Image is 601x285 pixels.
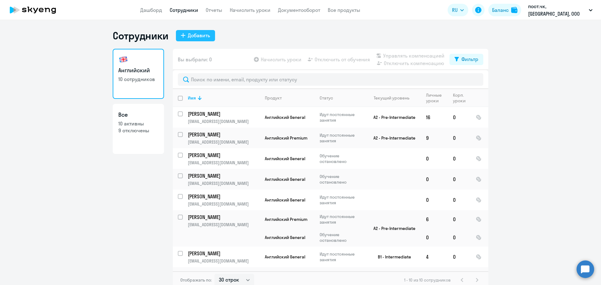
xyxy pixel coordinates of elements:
[113,104,164,154] a: Все10 активны9 отключены
[528,3,586,18] p: пост.чк, [GEOGRAPHIC_DATA], ООО
[448,4,468,16] button: RU
[118,66,158,74] h3: Английский
[188,201,259,207] p: [EMAIL_ADDRESS][DOMAIN_NAME]
[328,7,360,13] a: Все продукты
[320,174,362,185] p: Обучение остановлено
[188,271,259,277] a: [PERSON_NAME]
[448,247,471,267] td: 0
[265,254,305,260] span: Английский General
[368,95,421,101] div: Текущий уровень
[188,160,259,165] p: [EMAIL_ADDRESS][DOMAIN_NAME]
[363,210,421,247] td: A2 - Pre-Intermediate
[188,222,259,227] p: [EMAIL_ADDRESS][DOMAIN_NAME]
[461,55,478,63] div: Фильтр
[363,128,421,148] td: A2 - Pre-Intermediate
[113,29,168,42] h1: Сотрудники
[320,194,362,206] p: Идут постоянные занятия
[525,3,596,18] button: пост.чк, [GEOGRAPHIC_DATA], ООО
[265,235,305,240] span: Английский General
[511,7,517,13] img: balance
[206,7,222,13] a: Отчеты
[188,95,196,101] div: Имя
[188,119,259,124] p: [EMAIL_ADDRESS][DOMAIN_NAME]
[118,76,158,83] p: 10 сотрудников
[320,153,362,164] p: Обучение остановлено
[188,110,259,117] a: [PERSON_NAME]
[188,258,259,264] p: [EMAIL_ADDRESS][DOMAIN_NAME]
[404,277,451,283] span: 1 - 10 из 10 сотрудников
[448,210,471,228] td: 0
[118,120,158,127] p: 10 активны
[265,135,307,141] span: Английский Premium
[188,250,259,257] a: [PERSON_NAME]
[230,7,270,13] a: Начислить уроки
[320,271,362,282] p: Идут постоянные занятия
[421,190,448,210] td: 0
[176,30,215,41] button: Добавить
[320,232,362,243] p: Обучение остановлено
[426,92,448,104] div: Личные уроки
[265,176,305,182] span: Английский General
[188,95,259,101] div: Имя
[452,6,458,14] span: RU
[449,54,483,65] button: Фильтр
[374,95,409,101] div: Текущий уровень
[448,169,471,190] td: 0
[118,54,128,64] img: english
[488,4,521,16] button: Балансbalance
[320,95,333,101] div: Статус
[188,152,259,159] a: [PERSON_NAME]
[421,148,448,169] td: 0
[421,228,448,247] td: 0
[448,128,471,148] td: 0
[265,197,305,203] span: Английский General
[448,190,471,210] td: 0
[118,127,158,134] p: 9 отключены
[320,214,362,225] p: Идут постоянные занятия
[188,139,259,145] p: [EMAIL_ADDRESS][DOMAIN_NAME]
[421,210,448,228] td: 6
[448,107,471,128] td: 0
[118,111,158,119] h3: Все
[448,148,471,169] td: 0
[178,73,483,86] input: Поиск по имени, email, продукту или статусу
[265,156,305,161] span: Английский General
[363,247,421,267] td: B1 - Intermediate
[188,32,210,39] div: Добавить
[421,128,448,148] td: 9
[188,193,259,200] a: [PERSON_NAME]
[170,7,198,13] a: Сотрудники
[113,49,164,99] a: Английский10 сотрудников
[188,214,259,221] a: [PERSON_NAME]
[448,228,471,247] td: 0
[140,7,162,13] a: Дашборд
[421,107,448,128] td: 16
[453,92,470,104] div: Корп. уроки
[363,107,421,128] td: A2 - Pre-Intermediate
[188,131,259,138] a: [PERSON_NAME]
[180,277,212,283] span: Отображать по:
[320,132,362,144] p: Идут постоянные занятия
[278,7,320,13] a: Документооборот
[188,172,259,179] a: [PERSON_NAME]
[421,247,448,267] td: 4
[492,6,509,14] div: Баланс
[265,95,282,101] div: Продукт
[178,56,212,63] span: Вы выбрали: 0
[320,251,362,262] p: Идут постоянные занятия
[265,216,307,222] span: Английский Premium
[188,181,259,186] p: [EMAIL_ADDRESS][DOMAIN_NAME]
[421,169,448,190] td: 0
[265,115,305,120] span: Английский General
[320,112,362,123] p: Идут постоянные занятия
